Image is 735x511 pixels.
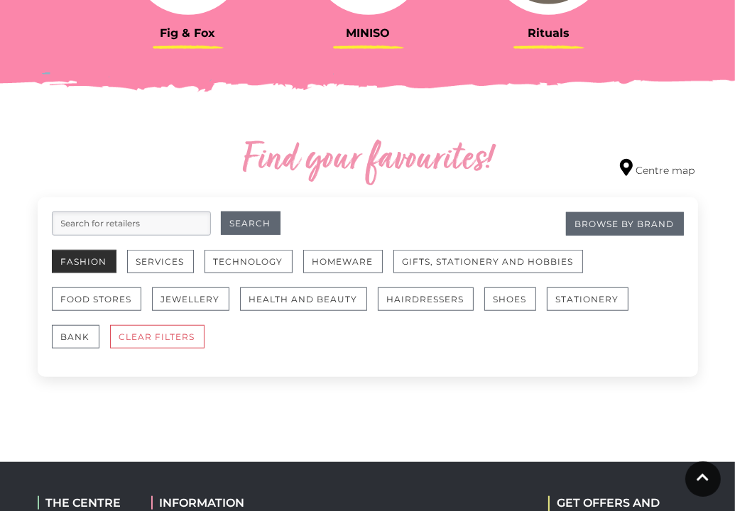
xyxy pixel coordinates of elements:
h3: MINISO [289,26,448,40]
button: CLEAR FILTERS [110,325,205,348]
button: Food Stores [52,287,141,311]
a: Browse By Brand [566,212,684,236]
a: Food Stores [52,287,152,325]
button: Fashion [52,250,116,273]
a: CLEAR FILTERS [110,325,215,363]
a: Bank [52,325,110,363]
button: Jewellery [152,287,229,311]
a: Shoes [484,287,547,325]
button: Services [127,250,194,273]
input: Search for retailers [52,211,211,236]
a: Fashion [52,250,127,287]
h2: Find your favourites! [151,138,584,183]
a: Centre map [620,159,695,178]
button: Search [221,211,281,235]
a: Stationery [547,287,639,325]
a: Technology [205,250,303,287]
a: Homeware [303,250,393,287]
h3: Rituals [469,26,628,40]
button: Homeware [303,250,383,273]
h3: Fig & Fox [109,26,268,40]
a: Services [127,250,205,287]
a: Gifts, Stationery and Hobbies [393,250,594,287]
a: Hairdressers [378,287,484,325]
button: Hairdressers [378,287,474,311]
h2: INFORMATION [151,496,300,510]
button: Health and Beauty [240,287,367,311]
a: Health and Beauty [240,287,378,325]
button: Technology [205,250,293,273]
button: Shoes [484,287,536,311]
button: Bank [52,325,99,348]
button: Gifts, Stationery and Hobbies [393,250,583,273]
a: Jewellery [152,287,240,325]
h2: THE CENTRE [38,496,130,510]
button: Stationery [547,287,628,311]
